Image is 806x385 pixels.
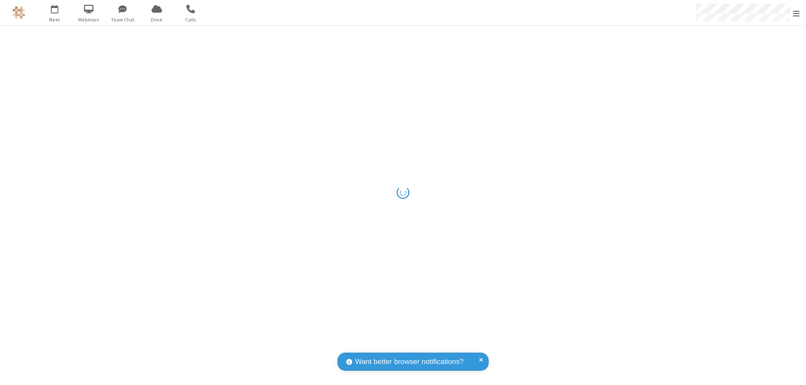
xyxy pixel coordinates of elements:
[73,16,105,24] span: Webinars
[175,16,207,24] span: Calls
[39,16,71,24] span: Meet
[13,6,25,19] img: QA Selenium DO NOT DELETE OR CHANGE
[107,16,139,24] span: Team Chat
[141,16,173,24] span: Drive
[355,356,463,367] span: Want better browser notifications?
